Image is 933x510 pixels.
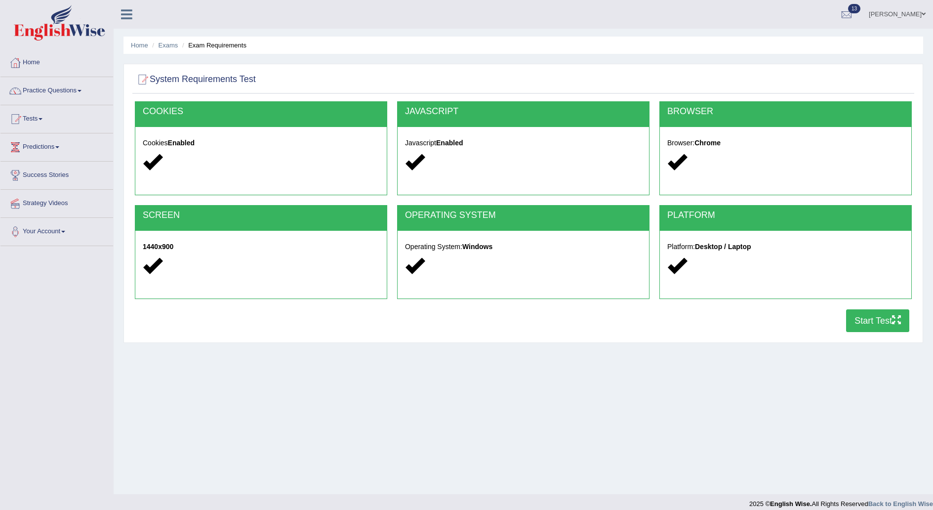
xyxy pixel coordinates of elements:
strong: Desktop / Laptop [695,243,751,251]
a: Exams [159,42,178,49]
button: Start Test [846,309,909,332]
a: Predictions [0,133,113,158]
h2: JAVASCRIPT [405,107,642,117]
a: Strategy Videos [0,190,113,214]
a: Home [0,49,113,74]
span: 13 [848,4,860,13]
strong: Enabled [168,139,195,147]
strong: Enabled [436,139,463,147]
div: 2025 © All Rights Reserved [749,494,933,509]
h5: Browser: [667,139,904,147]
h2: COOKIES [143,107,379,117]
h5: Cookies [143,139,379,147]
li: Exam Requirements [180,41,246,50]
h5: Operating System: [405,243,642,251]
h2: BROWSER [667,107,904,117]
strong: English Wise. [770,500,811,508]
strong: Chrome [694,139,721,147]
h5: Javascript [405,139,642,147]
h2: OPERATING SYSTEM [405,211,642,220]
a: Home [131,42,148,49]
strong: 1440x900 [143,243,173,251]
h5: Platform: [667,243,904,251]
a: Back to English Wise [868,500,933,508]
strong: Windows [462,243,492,251]
h2: PLATFORM [667,211,904,220]
h2: System Requirements Test [135,72,256,87]
a: Success Stories [0,162,113,186]
a: Your Account [0,218,113,243]
a: Tests [0,105,113,130]
h2: SCREEN [143,211,379,220]
a: Practice Questions [0,77,113,102]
